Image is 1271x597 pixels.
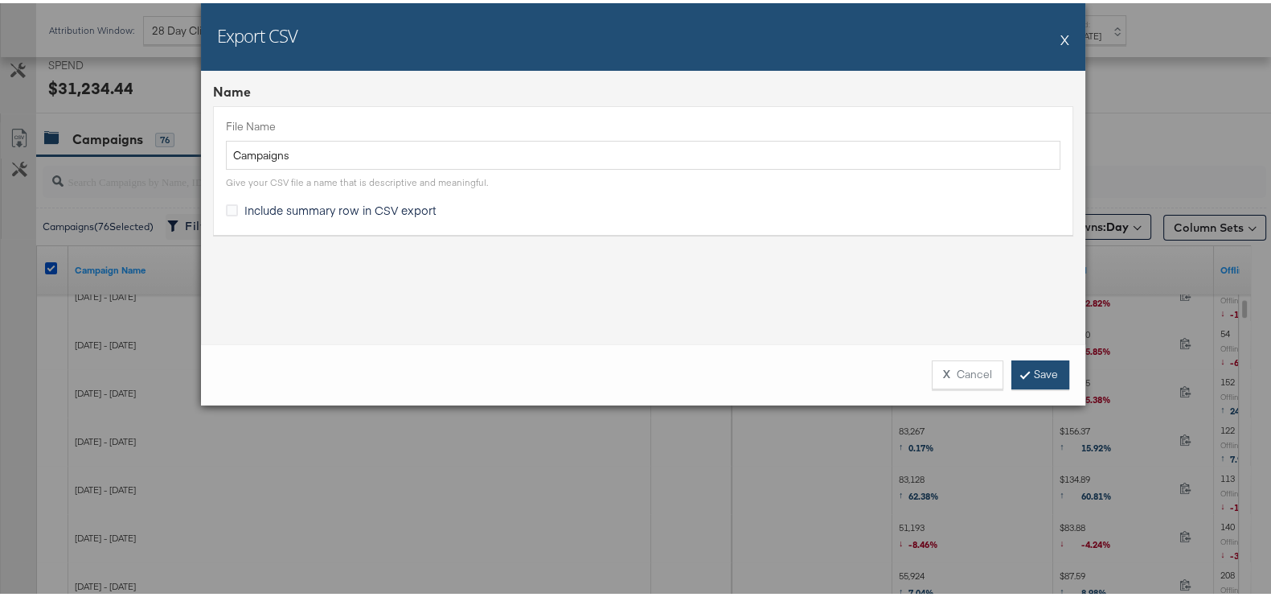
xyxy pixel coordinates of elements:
[213,80,1073,98] div: Name
[244,199,437,215] span: Include summary row in CSV export
[226,116,1060,131] label: File Name
[932,357,1003,386] button: XCancel
[217,20,297,44] h2: Export CSV
[226,173,488,186] div: Give your CSV file a name that is descriptive and meaningful.
[1011,357,1069,386] a: Save
[943,364,950,379] strong: X
[1060,20,1069,52] button: X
